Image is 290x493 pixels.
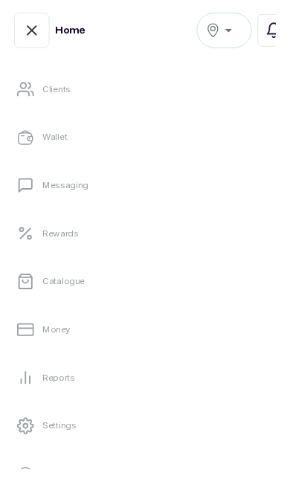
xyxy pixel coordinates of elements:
p: Money [45,341,74,352]
p: Wallet [45,138,71,150]
p: Clients [45,88,74,100]
a: Catalogue [12,275,278,317]
a: Money [12,326,278,367]
p: Messaging [45,189,93,201]
p: Reports [45,391,79,403]
a: Reports [12,376,278,418]
a: Rewards [12,225,278,266]
a: Messaging [12,174,278,216]
h1: Home [58,25,89,39]
a: Wallet [12,123,278,165]
p: Catalogue [45,290,89,302]
a: Settings [12,427,278,468]
p: Rewards [45,239,83,251]
p: Settings [45,442,80,454]
a: Clients [12,73,278,115]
